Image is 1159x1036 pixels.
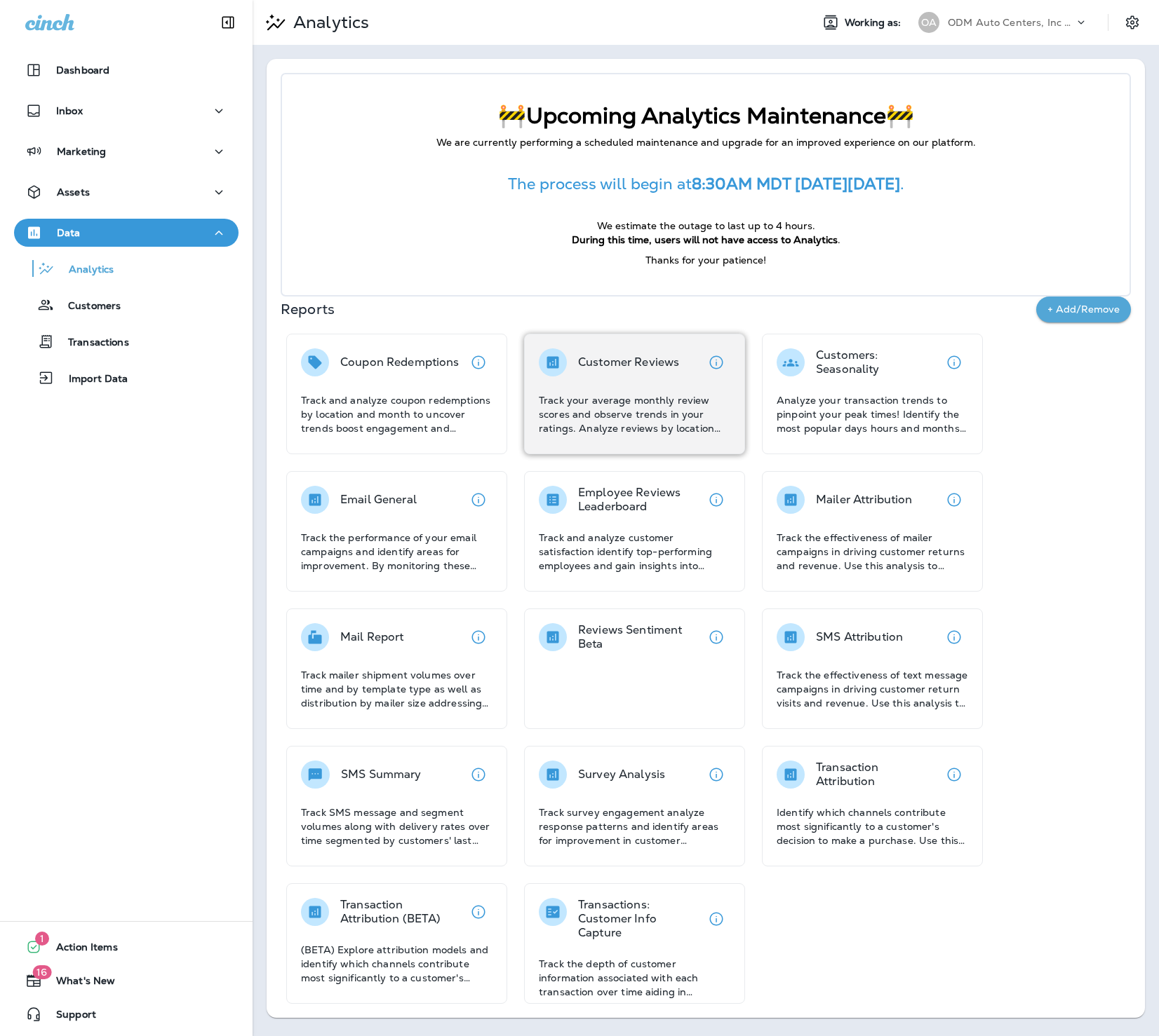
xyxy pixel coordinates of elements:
[940,486,968,514] button: View details
[301,668,493,710] p: Track mailer shipment volumes over time and by template type as well as distribution by mailer si...
[340,898,464,926] p: Transaction Attribution (BETA)
[702,623,730,651] button: View details
[310,219,1101,233] p: We estimate the outage to last up to 4 hours.
[539,531,730,573] p: Track and analyze customer satisfaction identify top-performing employees and gain insights into ...
[508,174,692,194] span: The process will begin at
[1120,10,1145,35] button: Settings
[54,300,121,313] p: Customers
[940,623,968,651] button: View details
[42,975,115,992] span: What's New
[845,17,904,29] span: Working as:
[578,898,702,940] p: Transactions: Customer Info Capture
[572,233,838,246] strong: During this time, users will not have access to Analytics
[340,355,460,369] p: Coupon Redemptions
[14,178,239,206] button: Assets
[301,531,493,573] p: Track the performance of your email campaigns and identify areas for improvement. By monitoring t...
[57,186,90,198] p: Assets
[301,393,493,435] p: Track and analyze coupon redemptions by location and month to uncover trends boost engagement and...
[42,941,118,958] span: Action Items
[702,761,730,789] button: View details
[918,12,939,33] div: OA
[464,623,493,651] button: View details
[578,768,665,782] p: Survey Analysis
[777,393,968,435] p: Analyze your transaction trends to pinpoint your peak times! Identify the most popular days hours...
[464,348,493,376] button: View details
[341,768,422,782] p: SMS Summary
[702,348,730,376] button: View details
[281,299,1036,319] p: Reports
[14,56,239,84] button: Dashboard
[42,1009,96,1025] span: Support
[816,761,940,789] p: Transaction Attribution
[14,967,239,995] button: 16What's New
[340,630,404,644] p: Mail Report
[940,761,968,789] button: View details
[14,219,239,247] button: Data
[56,64,109,76] p: Dashboard
[1036,297,1131,322] button: + Add/Remove
[464,486,493,514] button: View details
[35,932,49,946] span: 1
[14,1000,239,1028] button: Support
[539,805,730,847] p: Track survey engagement analyze response patterns and identify areas for improvement in customer ...
[702,486,730,514] button: View details
[310,136,1101,150] p: We are currently performing a scheduled maintenance and upgrade for an improved experience on our...
[14,290,239,320] button: Customers
[578,623,702,651] p: Reviews Sentiment Beta
[464,898,493,926] button: View details
[777,805,968,847] p: Identify which channels contribute most significantly to a customer's decision to make a purchase...
[539,957,730,999] p: Track the depth of customer information associated with each transaction over time aiding in asse...
[54,336,129,350] p: Transactions
[208,8,248,36] button: Collapse Sidebar
[14,327,239,356] button: Transactions
[301,805,493,847] p: Track SMS message and segment volumes along with delivery rates over time segmented by customers'...
[578,486,702,514] p: Employee Reviews Leaderboard
[14,97,239,125] button: Inbox
[55,264,114,277] p: Analytics
[816,493,913,507] p: Mailer Attribution
[57,227,81,238] p: Data
[464,761,493,789] button: View details
[14,933,239,961] button: 1Action Items
[14,137,239,165] button: Marketing
[838,233,840,246] span: .
[900,174,904,194] span: .
[310,254,1101,268] p: Thanks for your patience!
[288,12,369,33] p: Analytics
[816,630,903,644] p: SMS Attribution
[948,17,1074,28] p: ODM Auto Centers, Inc DBA Jiffy Lube
[340,493,417,507] p: Email General
[816,348,940,376] p: Customers: Seasonality
[539,393,730,435] p: Track your average monthly review scores and observe trends in your ratings. Analyze reviews by l...
[777,531,968,573] p: Track the effectiveness of mailer campaigns in driving customer returns and revenue. Use this ana...
[14,363,239,393] button: Import Data
[32,965,51,979] span: 16
[57,146,106,157] p: Marketing
[14,254,239,283] button: Analytics
[692,174,900,194] strong: 8:30AM MDT [DATE][DATE]
[56,105,83,116] p: Inbox
[310,102,1101,129] p: 🚧Upcoming Analytics Maintenance🚧
[301,943,493,985] p: (BETA) Explore attribution models and identify which channels contribute most significantly to a ...
[702,905,730,933] button: View details
[55,373,128,386] p: Import Data
[578,355,679,369] p: Customer Reviews
[777,668,968,710] p: Track the effectiveness of text message campaigns in driving customer return visits and revenue. ...
[940,348,968,376] button: View details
